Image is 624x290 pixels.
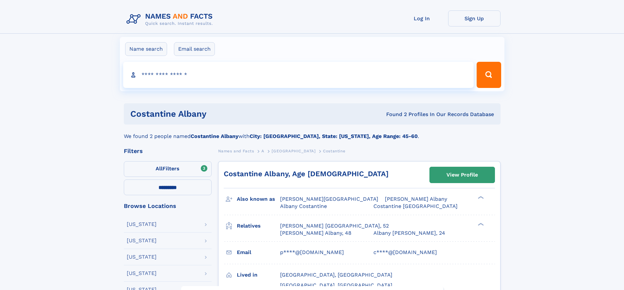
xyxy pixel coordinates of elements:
[125,42,167,56] label: Name search
[477,62,501,88] button: Search Button
[280,196,378,202] span: [PERSON_NAME][GEOGRAPHIC_DATA]
[218,147,254,155] a: Names and Facts
[373,203,458,209] span: Costantine [GEOGRAPHIC_DATA]
[124,161,212,177] label: Filters
[124,125,501,140] div: We found 2 people named with .
[224,170,388,178] a: Costantine Albany, Age [DEMOGRAPHIC_DATA]
[124,10,218,28] img: Logo Names and Facts
[280,203,327,209] span: Albany Costantine
[272,149,315,153] span: [GEOGRAPHIC_DATA]
[280,222,389,230] a: [PERSON_NAME] [GEOGRAPHIC_DATA], 52
[127,238,157,243] div: [US_STATE]
[237,269,280,281] h3: Lived in
[430,167,495,183] a: View Profile
[250,133,418,139] b: City: [GEOGRAPHIC_DATA], State: [US_STATE], Age Range: 45-60
[237,247,280,258] h3: Email
[323,149,345,153] span: Costantine
[280,282,392,288] span: [GEOGRAPHIC_DATA], [GEOGRAPHIC_DATA]
[237,194,280,205] h3: Also known as
[123,62,474,88] input: search input
[373,230,445,237] a: Albany [PERSON_NAME], 24
[124,148,212,154] div: Filters
[130,110,296,118] h1: Costantine Albany
[174,42,215,56] label: Email search
[191,133,238,139] b: Costantine Albany
[385,196,447,202] span: [PERSON_NAME] Albany
[446,167,478,182] div: View Profile
[448,10,501,26] a: Sign Up
[476,196,484,200] div: ❯
[296,111,494,118] div: Found 2 Profiles In Our Records Database
[127,254,157,260] div: [US_STATE]
[261,149,264,153] span: A
[127,271,157,276] div: [US_STATE]
[476,222,484,226] div: ❯
[272,147,315,155] a: [GEOGRAPHIC_DATA]
[280,272,392,278] span: [GEOGRAPHIC_DATA], [GEOGRAPHIC_DATA]
[127,222,157,227] div: [US_STATE]
[124,203,212,209] div: Browse Locations
[237,220,280,231] h3: Relatives
[261,147,264,155] a: A
[396,10,448,26] a: Log In
[280,230,351,237] a: [PERSON_NAME] Albany, 48
[156,165,162,172] span: All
